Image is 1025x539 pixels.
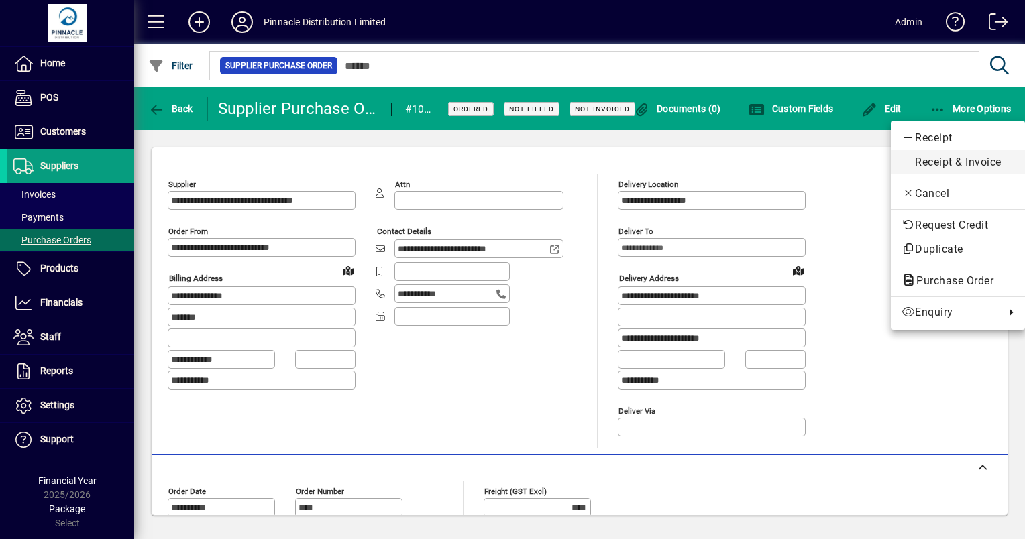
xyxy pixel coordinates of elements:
span: Duplicate [902,241,1014,257]
span: Receipt & Invoice [902,154,1014,170]
span: Cancel [902,186,1014,202]
span: Receipt [902,130,1014,146]
span: Enquiry [902,304,998,320]
span: Request Credit [902,217,1014,233]
span: Purchase Order [902,274,1000,287]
